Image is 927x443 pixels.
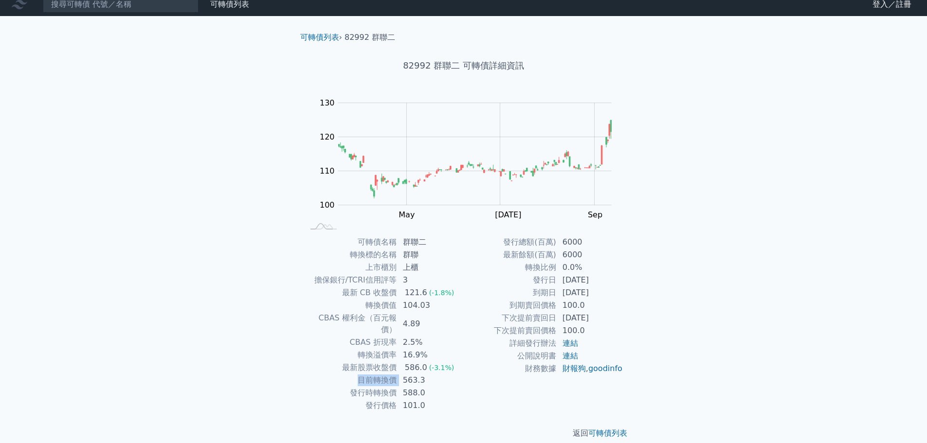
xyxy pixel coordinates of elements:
[588,428,627,438] a: 可轉債列表
[304,299,397,312] td: 轉換價值
[464,274,557,286] td: 發行日
[588,364,622,373] a: goodinfo
[320,200,335,210] tspan: 100
[300,33,339,42] a: 可轉債列表
[557,261,623,274] td: 0.0%
[397,399,464,412] td: 101.0
[399,210,415,219] tspan: May
[557,236,623,248] td: 6000
[304,336,397,349] td: CBAS 折現率
[304,274,397,286] td: 擔保銀行/TCRI信用評等
[320,132,335,142] tspan: 120
[464,362,557,375] td: 財務數據
[304,387,397,399] td: 發行時轉換價
[557,362,623,375] td: ,
[304,261,397,274] td: 上市櫃別
[397,387,464,399] td: 588.0
[397,299,464,312] td: 104.03
[563,364,586,373] a: 財報狗
[397,336,464,349] td: 2.5%
[304,286,397,299] td: 最新 CB 收盤價
[397,248,464,261] td: 群聯
[464,248,557,261] td: 最新餘額(百萬)
[304,374,397,387] td: 目前轉換價
[464,236,557,248] td: 發行總額(百萬)
[588,210,602,219] tspan: Sep
[397,312,464,336] td: 4.89
[563,338,578,348] a: 連結
[557,299,623,312] td: 100.0
[304,248,397,261] td: 轉換標的名稱
[464,286,557,299] td: 到期日
[557,324,623,337] td: 100.0
[464,261,557,274] td: 轉換比例
[557,286,623,299] td: [DATE]
[304,361,397,374] td: 最新股票收盤價
[878,396,927,443] iframe: Chat Widget
[464,312,557,324] td: 下次提前賣回日
[495,210,521,219] tspan: [DATE]
[429,364,454,372] span: (-3.1%)
[557,312,623,324] td: [DATE]
[345,32,395,43] li: 82992 群聯二
[403,287,429,299] div: 121.6
[320,166,335,176] tspan: 110
[464,350,557,362] td: 公開說明書
[397,236,464,248] td: 群聯二
[397,261,464,274] td: 上櫃
[300,32,342,43] li: ›
[292,427,635,439] p: 返回
[563,351,578,360] a: 連結
[878,396,927,443] div: 聊天小工具
[557,274,623,286] td: [DATE]
[397,374,464,387] td: 563.3
[403,362,429,373] div: 586.0
[464,337,557,350] td: 詳細發行辦法
[304,236,397,248] td: 可轉債名稱
[397,349,464,361] td: 16.9%
[429,289,454,297] span: (-1.8%)
[397,274,464,286] td: 3
[464,324,557,337] td: 下次提前賣回價格
[320,98,335,107] tspan: 130
[315,98,626,219] g: Chart
[464,299,557,312] td: 到期賣回價格
[338,120,611,198] g: Series
[292,59,635,72] h1: 82992 群聯二 可轉債詳細資訊
[557,248,623,261] td: 6000
[304,399,397,412] td: 發行價格
[304,312,397,336] td: CBAS 權利金（百元報價）
[304,349,397,361] td: 轉換溢價率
